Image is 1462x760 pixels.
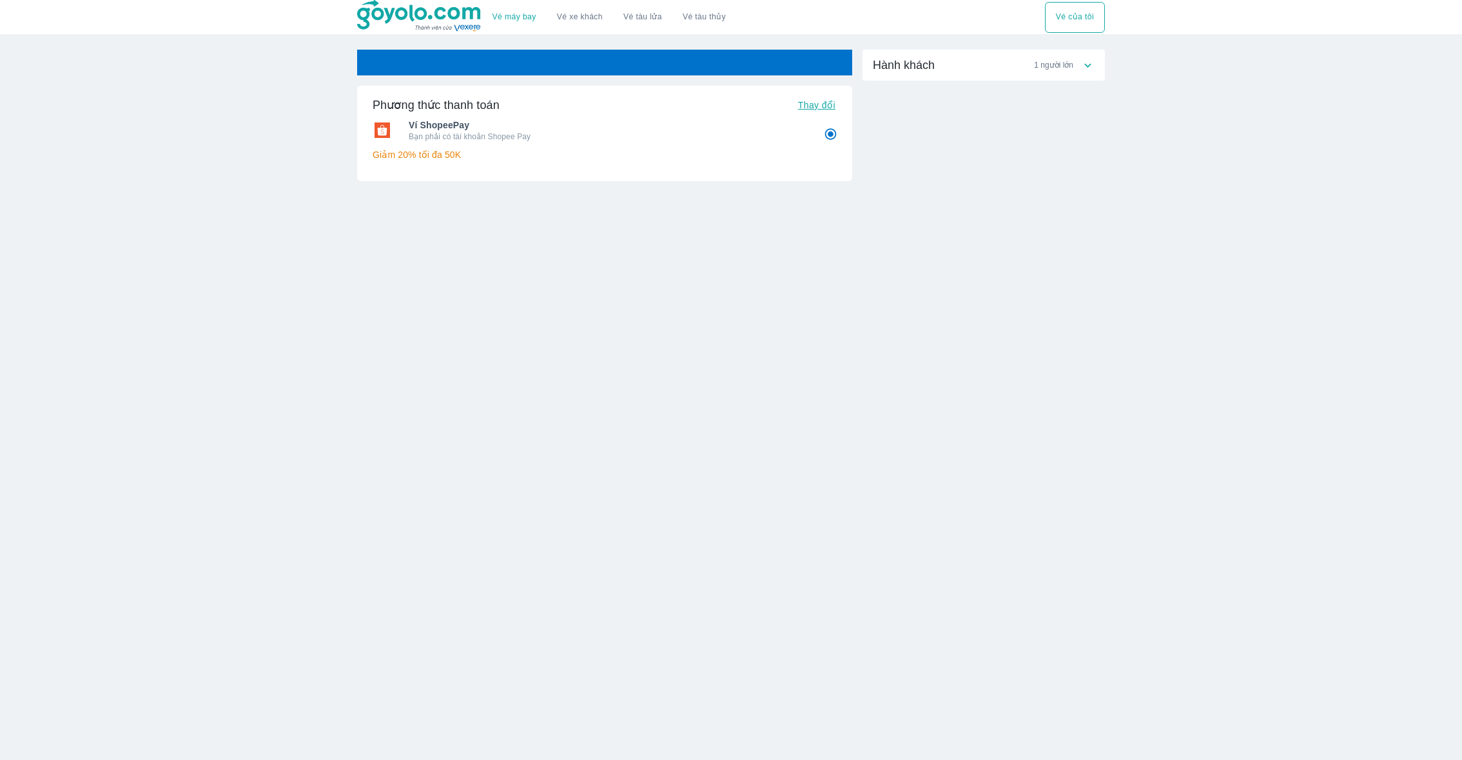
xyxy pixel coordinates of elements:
[613,2,672,33] a: Vé tàu lửa
[1045,2,1105,33] button: Vé của tôi
[373,148,837,161] p: Giảm 20% tối đa 50K
[798,100,835,110] span: Thay đổi
[373,115,837,146] div: Ví ShopeePayVí ShopeePayBạn phải có tài khoản Shopee Pay
[373,122,392,138] img: Ví ShopeePay
[873,57,935,73] span: Hành khách
[1034,60,1073,70] span: 1 người lớn
[373,97,500,113] h6: Phương thức thanh toán
[482,2,736,33] div: choose transportation mode
[793,96,841,114] button: Thay đổi
[409,132,806,142] p: Bạn phải có tài khoản Shopee Pay
[672,2,736,33] button: Vé tàu thủy
[863,50,1105,81] div: Hành khách1 người lớn
[1045,2,1105,33] div: choose transportation mode
[557,12,603,22] a: Vé xe khách
[409,119,806,132] span: Ví ShopeePay
[492,12,536,22] a: Vé máy bay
